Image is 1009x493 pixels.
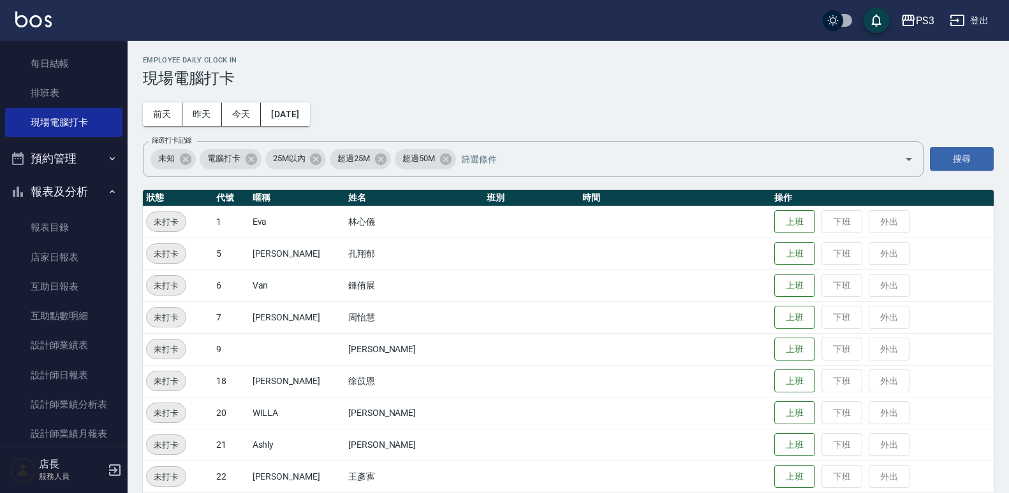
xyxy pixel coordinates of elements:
span: 未打卡 [147,406,186,420]
a: 設計師業績分析表 [5,390,122,419]
td: 6 [213,269,249,301]
a: 排班表 [5,78,122,108]
span: 未打卡 [147,215,186,229]
span: 未打卡 [147,470,186,483]
td: Eva [249,206,345,238]
th: 狀態 [143,190,213,206]
a: 設計師日報表 [5,361,122,390]
img: Person [10,457,36,483]
button: 上班 [774,465,815,489]
button: 上班 [774,338,815,361]
div: 電腦打卡 [200,149,261,169]
td: 王彥寯 [345,461,483,492]
input: 篩選條件 [458,148,882,170]
button: PS3 [895,8,939,34]
div: 超過50M [395,149,456,169]
a: 設計師業績月報表 [5,419,122,448]
td: 9 [213,333,249,365]
button: 預約管理 [5,142,122,175]
td: 5 [213,238,249,269]
td: [PERSON_NAME] [345,333,483,365]
span: 未打卡 [147,343,186,356]
button: 上班 [774,306,815,329]
span: 超過25M [330,152,378,165]
label: 篩選打卡記錄 [152,136,192,145]
td: 林心儀 [345,206,483,238]
button: 上班 [774,242,815,266]
button: 搜尋 [930,147,994,171]
td: [PERSON_NAME] [249,238,345,269]
a: 報表目錄 [5,213,122,242]
td: 7 [213,301,249,333]
h3: 現場電腦打卡 [143,69,994,87]
span: 未打卡 [147,247,186,261]
a: 現場電腦打卡 [5,108,122,137]
a: 互助點數明細 [5,301,122,331]
td: 鍾侑展 [345,269,483,301]
td: 22 [213,461,249,492]
h2: Employee Daily Clock In [143,56,994,64]
td: 1 [213,206,249,238]
span: 未打卡 [147,375,186,388]
span: 未打卡 [147,438,186,452]
div: 未知 [151,149,196,169]
button: 今天 [222,103,261,126]
td: 徐苡恩 [345,365,483,397]
button: 上班 [774,369,815,393]
a: 每日結帳 [5,49,122,78]
td: 孔翔郁 [345,238,483,269]
button: 上班 [774,274,815,297]
span: 未打卡 [147,279,186,292]
button: 上班 [774,433,815,457]
span: 超過50M [395,152,443,165]
button: 登出 [945,9,994,32]
td: [PERSON_NAME] [345,397,483,429]
th: 代號 [213,190,249,206]
th: 班別 [483,190,579,206]
button: 報表及分析 [5,175,122,208]
td: [PERSON_NAME] [249,301,345,333]
td: [PERSON_NAME] [249,365,345,397]
button: 昨天 [182,103,222,126]
button: Open [899,149,919,169]
td: [PERSON_NAME] [249,461,345,492]
p: 服務人員 [39,471,104,482]
span: 電腦打卡 [200,152,248,165]
td: 20 [213,397,249,429]
td: Van [249,269,345,301]
a: 互助日報表 [5,272,122,301]
div: 超過25M [330,149,391,169]
img: Logo [15,11,52,27]
th: 時間 [579,190,771,206]
div: PS3 [916,13,934,29]
td: 21 [213,429,249,461]
td: 周怡慧 [345,301,483,333]
td: Ashly [249,429,345,461]
td: WILLA [249,397,345,429]
button: 上班 [774,401,815,425]
td: 18 [213,365,249,397]
th: 姓名 [345,190,483,206]
span: 25M以內 [265,152,313,165]
th: 暱稱 [249,190,345,206]
button: 前天 [143,103,182,126]
th: 操作 [771,190,994,206]
button: save [864,8,889,33]
a: 設計師業績表 [5,331,122,360]
button: [DATE] [261,103,309,126]
a: 店家日報表 [5,243,122,272]
h5: 店長 [39,458,104,471]
span: 未打卡 [147,311,186,324]
button: 上班 [774,210,815,234]
td: [PERSON_NAME] [345,429,483,461]
span: 未知 [151,152,182,165]
div: 25M以內 [265,149,327,169]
